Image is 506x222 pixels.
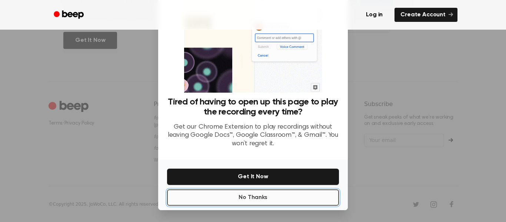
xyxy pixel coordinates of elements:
[167,169,339,185] button: Get It Now
[167,189,339,206] button: No Thanks
[167,97,339,117] h3: Tired of having to open up this page to play the recording every time?
[49,8,90,22] a: Beep
[359,6,390,23] a: Log in
[167,123,339,148] p: Get our Chrome Extension to play recordings without leaving Google Docs™, Google Classroom™, & Gm...
[395,8,457,22] a: Create Account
